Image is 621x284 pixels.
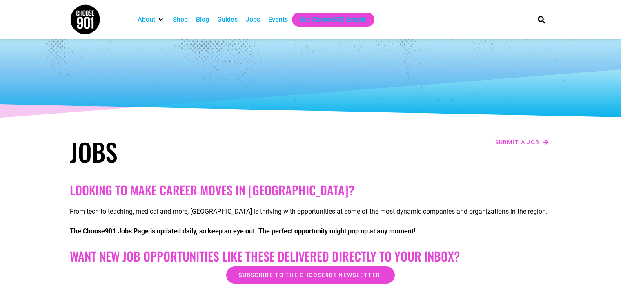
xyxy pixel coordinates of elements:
[138,15,155,25] a: About
[238,272,382,278] span: Subscribe to the Choose901 newsletter!
[134,13,169,27] div: About
[217,15,238,25] a: Guides
[70,207,552,217] p: From tech to teaching, medical and more, [GEOGRAPHIC_DATA] is thriving with opportunities at some...
[196,15,209,25] a: Blog
[534,13,548,26] div: Search
[173,15,188,25] a: Shop
[70,137,307,166] h1: Jobs
[268,15,288,25] a: Events
[134,13,524,27] nav: Main nav
[493,137,552,148] a: Submit a job
[495,139,540,145] span: Submit a job
[70,227,415,235] strong: The Choose901 Jobs Page is updated daily, so keep an eye out. The perfect opportunity might pop u...
[226,266,394,284] a: Subscribe to the Choose901 newsletter!
[300,15,366,25] a: Get Choose901 Emails
[70,249,552,264] h2: Want New Job Opportunities like these Delivered Directly to your Inbox?
[246,15,260,25] a: Jobs
[70,183,552,197] h2: Looking to make career moves in [GEOGRAPHIC_DATA]?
